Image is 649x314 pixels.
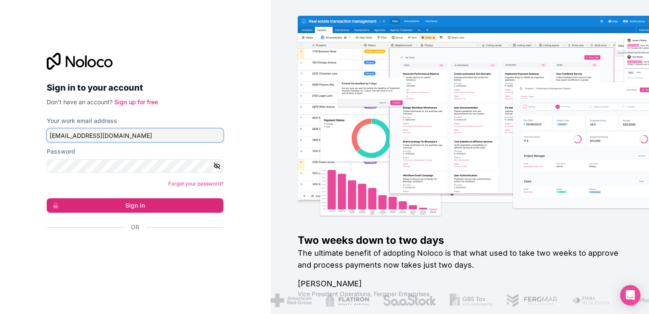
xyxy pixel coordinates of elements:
input: Email address [47,128,223,142]
label: Password [47,147,75,156]
img: /assets/saastock-C6Zbiodz.png [383,294,436,307]
h1: [PERSON_NAME] [298,278,622,290]
img: /assets/fergmar-CudnrXN5.png [506,294,558,307]
iframe: Sign in with Google Button [42,241,221,260]
h2: The ultimate benefit of adopting Noloco is that what used to take two weeks to approve and proces... [298,247,622,271]
img: /assets/gbstax-C-GtDUiK.png [450,294,493,307]
div: Open Intercom Messenger [620,285,641,305]
img: /assets/american-red-cross-BAupjrZR.png [271,294,312,307]
h2: Sign in to your account [47,80,223,95]
img: /assets/fiera-fwj2N5v4.png [572,294,612,307]
a: Forgot your password? [168,180,223,187]
label: Your work email address [47,117,117,125]
img: /assets/flatiron-C8eUkumj.png [325,294,370,307]
span: Don't have an account? [47,98,113,106]
h1: Two weeks down to two days [298,234,622,247]
input: Password [47,159,223,173]
a: Sign up for free [114,98,158,106]
h1: Vice President Operations , Fergmar Enterprises [298,290,622,298]
button: Sign in [47,198,223,213]
span: Or [131,223,139,231]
